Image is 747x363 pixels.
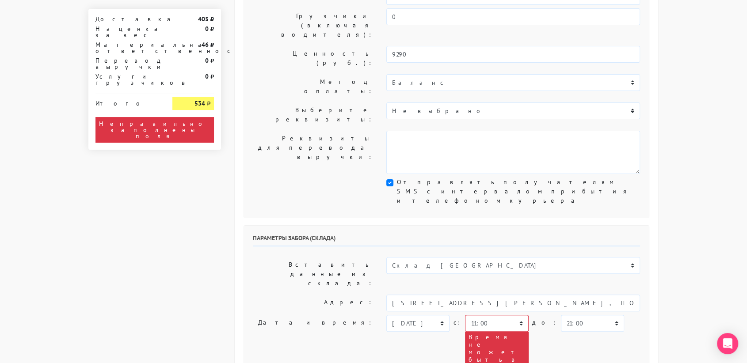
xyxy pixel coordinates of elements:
[246,46,380,71] label: Ценность (руб.):
[205,25,209,33] strong: 0
[246,102,380,127] label: Выберите реквизиты:
[95,117,214,143] div: Неправильно заполнены поля
[246,257,380,291] label: Вставить данные из склада:
[397,178,640,205] label: Отправлять получателям SMS с интервалом прибытия и телефоном курьера
[95,97,159,106] div: Итого
[246,295,380,311] label: Адрес:
[89,26,166,38] div: Наценка за вес
[246,74,380,99] label: Метод оплаты:
[89,16,166,22] div: Доставка
[253,234,640,246] h6: Параметры забора (склада)
[205,57,209,64] strong: 0
[202,41,209,49] strong: 46
[194,99,205,107] strong: 534
[246,131,380,174] label: Реквизиты для перевода выручки:
[246,8,380,42] label: Грузчики (включая водителя):
[532,315,557,330] label: до:
[205,72,209,80] strong: 0
[717,333,738,354] div: Open Intercom Messenger
[89,73,166,86] div: Услуги грузчиков
[89,57,166,70] div: Перевод выручки
[89,42,166,54] div: Материальная ответственность
[198,15,209,23] strong: 405
[453,315,461,330] label: c:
